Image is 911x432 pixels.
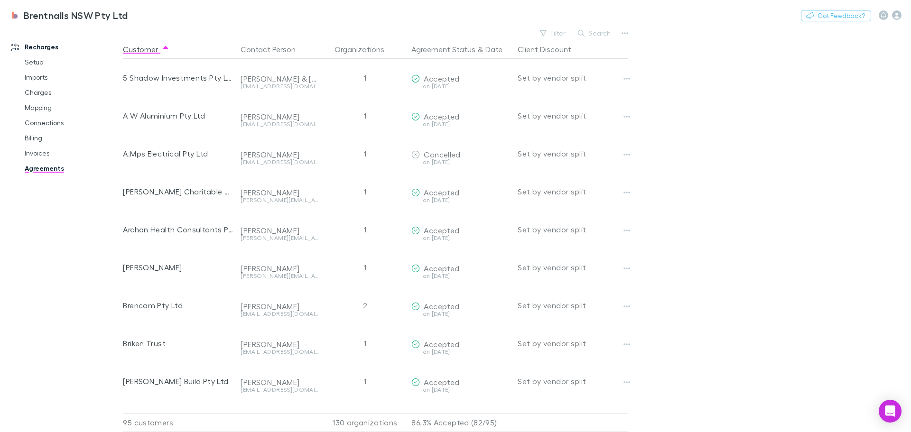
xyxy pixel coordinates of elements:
[411,40,510,59] div: &
[424,377,459,386] span: Accepted
[123,97,233,135] div: A W Aluminium Pty Ltd
[535,28,571,39] button: Filter
[518,211,628,248] div: Set by vendor split
[424,264,459,273] span: Accepted
[411,349,510,355] div: on [DATE]
[411,197,510,203] div: on [DATE]
[123,173,233,211] div: [PERSON_NAME] Charitable Trust
[123,211,233,248] div: Archon Health Consultants Pty Ltd
[15,70,128,85] a: Imports
[123,362,233,400] div: [PERSON_NAME] Build Pty Ltd
[15,115,128,130] a: Connections
[241,340,318,349] div: [PERSON_NAME]
[322,248,408,286] div: 1
[518,135,628,173] div: Set by vendor split
[411,159,510,165] div: on [DATE]
[15,146,128,161] a: Invoices
[241,226,318,235] div: [PERSON_NAME]
[322,286,408,324] div: 2
[335,40,396,59] button: Organizations
[424,340,459,349] span: Accepted
[241,235,318,241] div: [PERSON_NAME][EMAIL_ADDRESS][DOMAIN_NAME]
[241,74,318,83] div: [PERSON_NAME] & [PERSON_NAME]
[424,74,459,83] span: Accepted
[424,112,459,121] span: Accepted
[15,85,128,100] a: Charges
[518,362,628,400] div: Set by vendor split
[322,362,408,400] div: 1
[241,273,318,279] div: [PERSON_NAME][EMAIL_ADDRESS][DOMAIN_NAME]
[123,135,233,173] div: A.Mps Electrical Pty Ltd
[411,235,510,241] div: on [DATE]
[322,173,408,211] div: 1
[518,286,628,324] div: Set by vendor split
[424,226,459,235] span: Accepted
[241,302,318,311] div: [PERSON_NAME]
[801,10,871,21] button: Got Feedback?
[241,197,318,203] div: [PERSON_NAME][EMAIL_ADDRESS][DOMAIN_NAME]
[2,39,128,55] a: Recharges
[123,286,233,324] div: Brencam Pty Ltd
[241,377,318,387] div: [PERSON_NAME]
[15,161,128,176] a: Agreements
[15,100,128,115] a: Mapping
[123,248,233,286] div: [PERSON_NAME]
[123,40,169,59] button: Customer
[15,130,128,146] a: Billing
[241,264,318,273] div: [PERSON_NAME]
[322,59,408,97] div: 1
[123,413,237,432] div: 95 customers
[9,9,20,21] img: Brentnalls NSW Pty Ltd's Logo
[411,273,510,279] div: on [DATE]
[424,302,459,311] span: Accepted
[411,121,510,127] div: on [DATE]
[4,4,134,27] a: Brentnalls NSW Pty Ltd
[411,311,510,317] div: on [DATE]
[241,40,307,59] button: Contact Person
[241,150,318,159] div: [PERSON_NAME]
[518,97,628,135] div: Set by vendor split
[241,83,318,89] div: [EMAIL_ADDRESS][DOMAIN_NAME]
[485,40,502,59] button: Date
[241,159,318,165] div: [EMAIL_ADDRESS][DOMAIN_NAME]
[241,121,318,127] div: [EMAIL_ADDRESS][DOMAIN_NAME]
[518,173,628,211] div: Set by vendor split
[518,324,628,362] div: Set by vendor split
[123,324,233,362] div: Briken Trust
[424,150,460,159] span: Cancelled
[411,387,510,393] div: on [DATE]
[322,413,408,432] div: 130 organizations
[241,112,318,121] div: [PERSON_NAME]
[518,40,583,59] button: Client Discount
[322,135,408,173] div: 1
[411,414,510,432] p: 86.3% Accepted (82/95)
[879,400,902,423] div: Open Intercom Messenger
[411,40,475,59] button: Agreement Status
[573,28,616,39] button: Search
[424,188,459,197] span: Accepted
[123,59,233,97] div: 5 Shadow Investments Pty Ltd
[241,387,318,393] div: [EMAIL_ADDRESS][DOMAIN_NAME]
[322,211,408,248] div: 1
[518,59,628,97] div: Set by vendor split
[411,83,510,89] div: on [DATE]
[322,324,408,362] div: 1
[241,349,318,355] div: [EMAIL_ADDRESS][DOMAIN_NAME]
[15,55,128,70] a: Setup
[322,97,408,135] div: 1
[24,9,128,21] h3: Brentnalls NSW Pty Ltd
[241,311,318,317] div: [EMAIL_ADDRESS][DOMAIN_NAME]
[518,248,628,286] div: Set by vendor split
[241,188,318,197] div: [PERSON_NAME]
